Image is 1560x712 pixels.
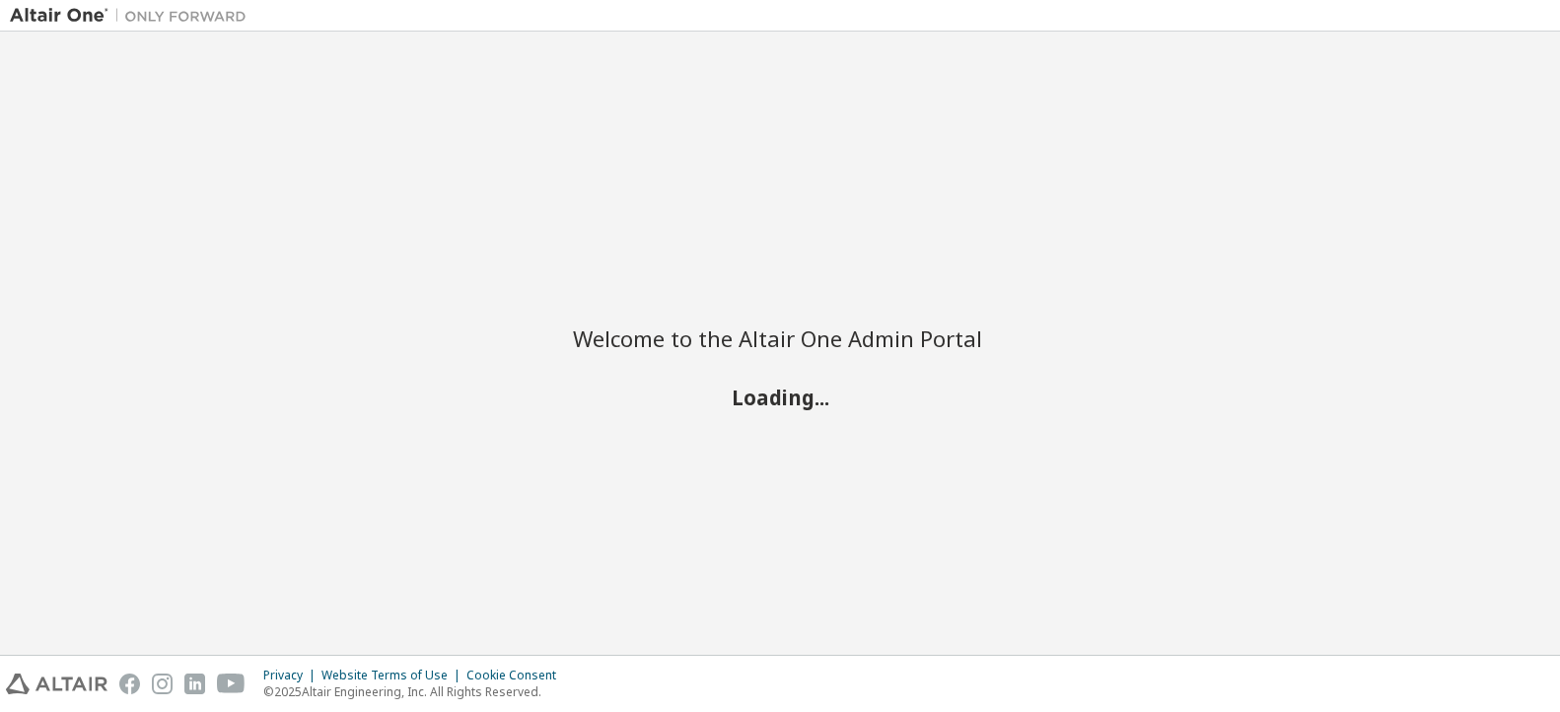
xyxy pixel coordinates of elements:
[573,385,987,410] h2: Loading...
[10,6,256,26] img: Altair One
[321,668,466,683] div: Website Terms of Use
[184,674,205,694] img: linkedin.svg
[466,668,568,683] div: Cookie Consent
[6,674,107,694] img: altair_logo.svg
[217,674,246,694] img: youtube.svg
[119,674,140,694] img: facebook.svg
[263,668,321,683] div: Privacy
[263,683,568,700] p: © 2025 Altair Engineering, Inc. All Rights Reserved.
[152,674,173,694] img: instagram.svg
[573,324,987,352] h2: Welcome to the Altair One Admin Portal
